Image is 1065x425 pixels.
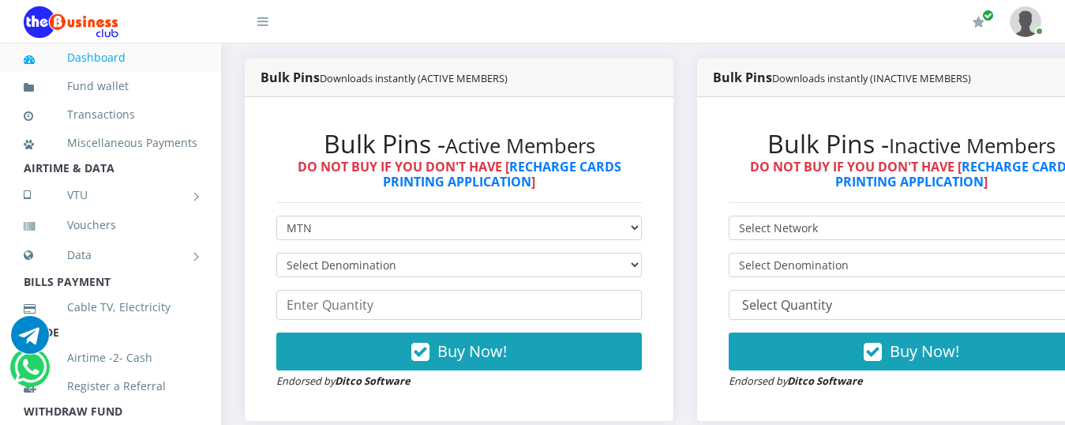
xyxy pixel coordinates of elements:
[772,71,971,85] small: Downloads instantly (INACTIVE MEMBERS)
[982,9,994,21] span: Renew/Upgrade Subscription
[1010,6,1041,37] img: User
[24,6,118,38] img: Logo
[24,207,197,243] a: Vouchers
[889,132,1056,160] small: Inactive Members
[24,289,197,325] a: Cable TV, Electricity
[335,374,411,388] strong: Ditco Software
[24,39,197,76] a: Dashboard
[787,374,863,388] strong: Ditco Software
[298,158,621,190] strong: DO NOT BUY IF YOU DON'T HAVE [ ]
[14,360,47,386] a: Chat for support
[24,96,197,133] a: Transactions
[729,374,863,388] small: Endorsed by
[24,340,197,376] a: Airtime -2- Cash
[383,158,621,190] a: RECHARGE CARDS PRINTING APPLICATION
[276,129,642,159] h2: Bulk Pins -
[24,125,197,161] a: Miscellaneous Payments
[445,132,595,160] small: Active Members
[276,290,642,320] input: Enter Quantity
[24,368,197,404] a: Register a Referral
[24,68,197,104] a: Fund wallet
[276,333,642,370] button: Buy Now!
[276,374,411,388] small: Endorsed by
[261,69,508,86] strong: Bulk Pins
[24,175,197,215] a: VTU
[890,340,959,362] span: Buy Now!
[320,71,508,85] small: Downloads instantly (ACTIVE MEMBERS)
[973,16,984,28] i: Renew/Upgrade Subscription
[11,328,49,354] a: Chat for support
[713,69,971,86] strong: Bulk Pins
[437,340,507,362] span: Buy Now!
[24,235,197,275] a: Data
